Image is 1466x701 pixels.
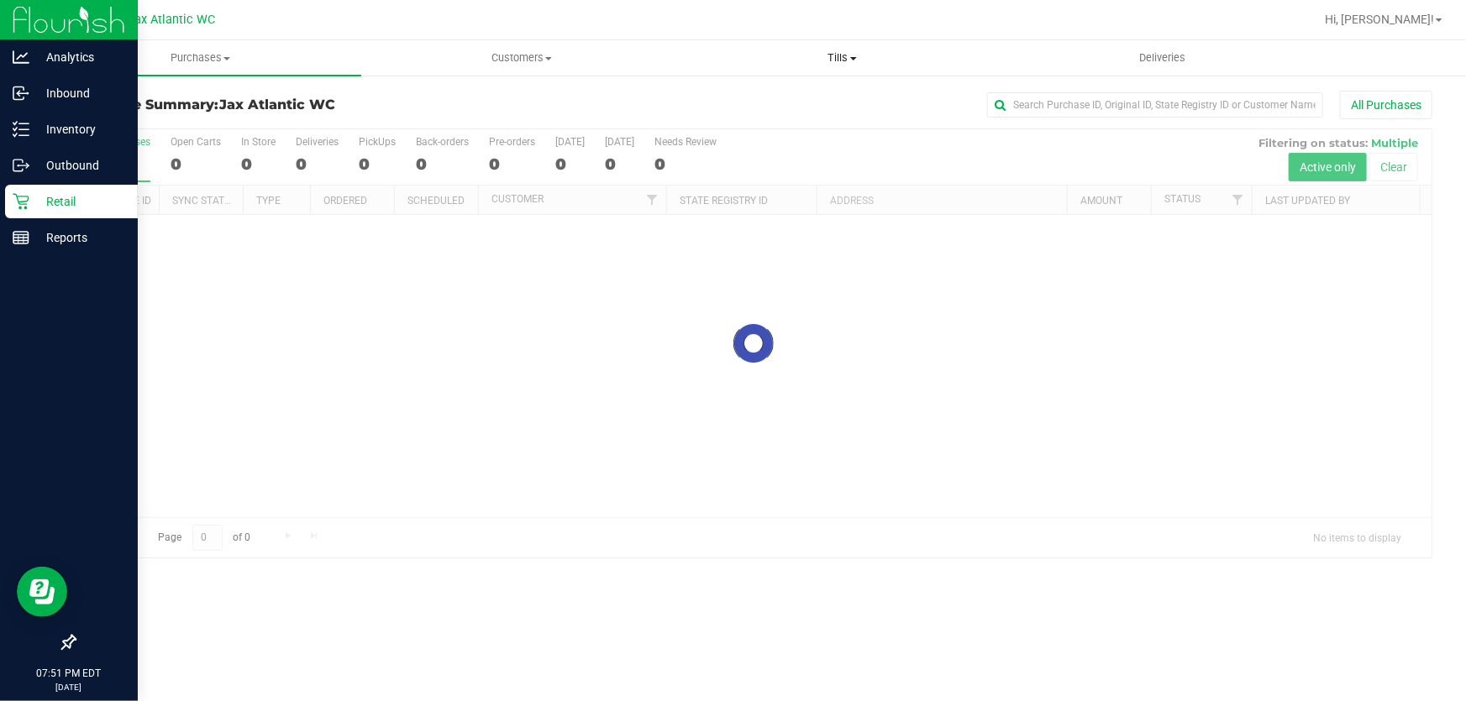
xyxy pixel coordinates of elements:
a: Tills [682,40,1003,76]
span: Deliveries [1117,50,1209,65]
p: Reports [29,228,130,248]
h3: Purchase Summary: [74,97,527,112]
inline-svg: Inventory [13,121,29,138]
p: Retail [29,191,130,212]
p: [DATE] [8,681,130,693]
span: Purchases [40,50,361,65]
input: Search Purchase ID, Original ID, State Registry ID or Customer Name... [987,92,1323,118]
inline-svg: Retail [13,193,29,210]
p: Inbound [29,83,130,103]
p: Analytics [29,47,130,67]
inline-svg: Inbound [13,85,29,102]
iframe: Resource center [17,567,67,617]
span: Tills [683,50,1002,65]
a: Deliveries [1002,40,1323,76]
inline-svg: Analytics [13,49,29,65]
span: Hi, [PERSON_NAME]! [1325,13,1434,26]
a: Purchases [40,40,361,76]
span: Customers [362,50,681,65]
inline-svg: Reports [13,229,29,246]
inline-svg: Outbound [13,157,29,174]
button: All Purchases [1340,91,1432,119]
p: Outbound [29,155,130,175]
p: 07:51 PM EDT [8,666,130,681]
span: Jax Atlantic WC [219,97,335,112]
p: Inventory [29,119,130,139]
a: Customers [361,40,682,76]
span: Jax Atlantic WC [128,13,215,27]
